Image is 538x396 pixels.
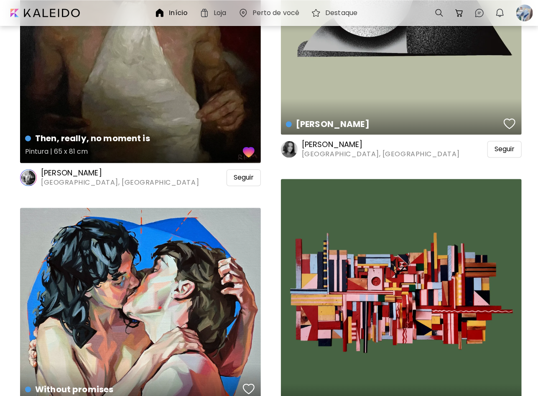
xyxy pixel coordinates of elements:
img: chatIcon [474,8,484,18]
h6: Destaque [325,10,357,16]
img: bellIcon [495,8,505,18]
h6: Início [169,10,188,16]
a: Início [155,8,191,18]
h6: Loja [214,10,226,16]
a: Perto de você [238,8,303,18]
a: Loja [199,8,229,18]
a: Destaque [311,8,361,18]
h6: Perto de você [252,10,300,16]
img: cart [454,8,464,18]
button: bellIcon [493,6,507,20]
